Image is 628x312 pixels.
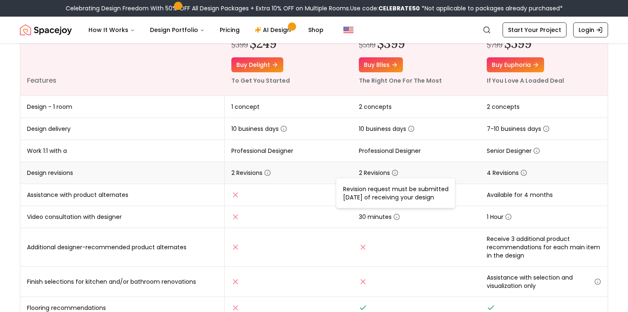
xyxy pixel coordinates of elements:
[378,4,420,12] b: CELEBRATE50
[359,39,375,51] div: $599
[359,57,403,72] a: Buy bliss
[231,39,248,51] div: $399
[359,76,442,85] small: The Right One For The Most
[248,22,300,38] a: AI Design
[82,22,330,38] nav: Main
[231,147,293,155] span: Professional Designer
[487,103,520,111] span: 2 concepts
[20,228,225,267] td: Additional designer-recommended product alternates
[487,147,540,155] span: Senior Designer
[302,22,330,38] a: Shop
[231,169,271,177] span: 2 Revisions
[359,103,392,111] span: 2 concepts
[343,25,353,35] img: United States
[487,76,564,85] small: If You Love A Loaded Deal
[20,17,608,43] nav: Global
[487,213,512,221] span: 1 Hour
[231,76,290,85] small: To Get You Started
[503,22,567,37] a: Start Your Project
[20,22,72,38] a: Spacejoy
[20,96,225,118] td: Design - 1 room
[350,4,420,12] span: Use code:
[359,169,398,177] span: 2 Revisions
[359,213,400,221] span: 30 minutes
[20,14,225,96] th: Features
[20,140,225,162] td: Work 1:1 with a
[20,267,225,297] td: Finish selections for kitchen and/or bathroom renovations
[20,22,72,38] img: Spacejoy Logo
[420,4,563,12] span: *Not applicable to packages already purchased*
[573,22,608,37] a: Login
[143,22,211,38] button: Design Portfolio
[487,169,527,177] span: 4 Revisions
[231,57,283,72] a: Buy delight
[82,22,142,38] button: How It Works
[250,36,277,51] h2: $249
[359,147,421,155] span: Professional Designer
[487,57,544,72] a: Buy euphoria
[20,206,225,228] td: Video consultation with designer
[359,125,415,133] span: 10 business days
[231,103,260,111] span: 1 concept
[336,178,456,209] div: Revision request must be submitted [DATE] of receiving your design
[487,125,549,133] span: 7-10 business days
[20,184,225,206] td: Assistance with product alternates
[487,39,503,51] div: $799
[504,36,532,51] h2: $599
[480,228,608,267] td: Receive 3 additional product recommendations for each main item in the design
[480,184,608,206] td: Available for 4 months
[20,118,225,140] td: Design delivery
[66,4,563,12] div: Celebrating Design Freedom With 50% OFF All Design Packages + Extra 10% OFF on Multiple Rooms.
[20,162,225,184] td: Design revisions
[213,22,246,38] a: Pricing
[231,125,287,133] span: 10 business days
[377,36,405,51] h2: $399
[487,273,601,290] span: Assistance with selection and visualization only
